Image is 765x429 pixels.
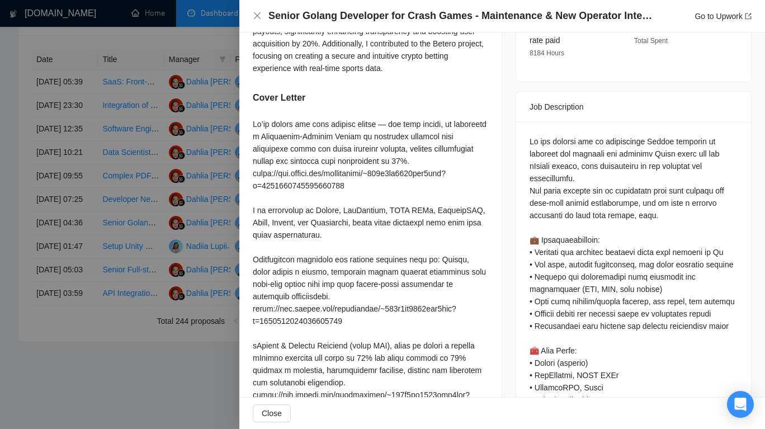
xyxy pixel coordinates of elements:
[253,91,305,105] h5: Cover Letter
[634,37,668,45] span: Total Spent
[253,11,262,21] button: Close
[695,12,752,21] a: Go to Upworkexport
[727,391,754,418] div: Open Intercom Messenger
[253,11,262,20] span: close
[262,407,282,419] span: Close
[253,404,291,422] button: Close
[745,13,752,20] span: export
[530,92,738,122] div: Job Description
[268,9,654,23] h4: Senior Golang Developer for Crash Games - Maintenance & New Operator Integrations
[530,49,564,57] span: 8184 Hours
